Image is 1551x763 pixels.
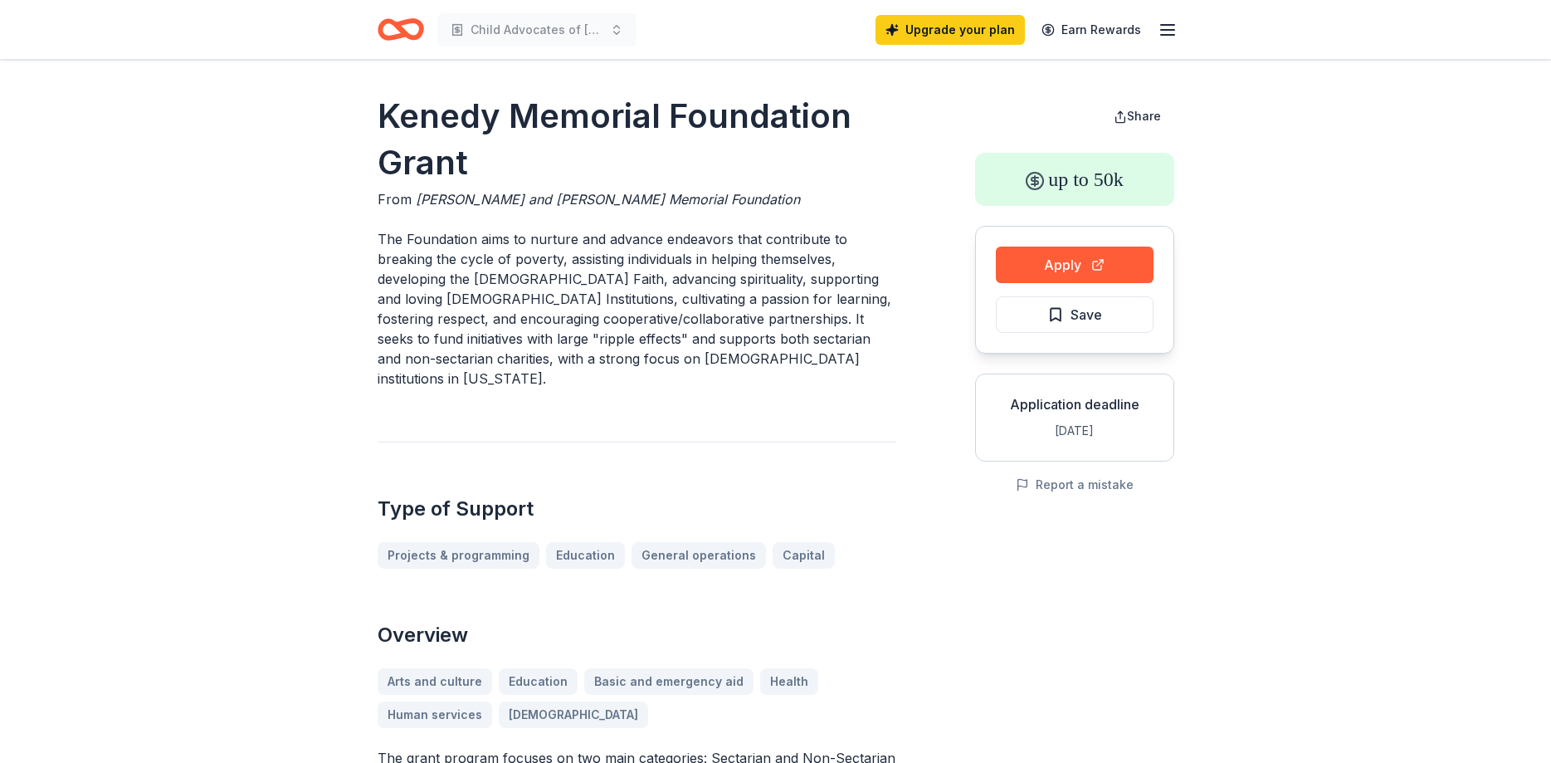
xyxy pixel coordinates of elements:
a: Education [546,542,625,569]
a: Earn Rewards [1032,15,1151,45]
a: Capital [773,542,835,569]
span: Child Advocates of [GEOGRAPHIC_DATA] Christmas Home Tour [471,20,603,40]
button: Save [996,296,1153,333]
button: Child Advocates of [GEOGRAPHIC_DATA] Christmas Home Tour [437,13,636,46]
button: Apply [996,247,1153,283]
span: Save [1071,304,1102,325]
button: Report a mistake [1016,475,1134,495]
div: Application deadline [989,394,1160,414]
h2: Type of Support [378,496,895,522]
a: Home [378,10,424,49]
a: General operations [632,542,766,569]
a: Upgrade your plan [875,15,1025,45]
h2: Overview [378,622,895,648]
div: up to 50k [975,153,1174,206]
div: [DATE] [989,421,1160,441]
p: The Foundation aims to nurture and advance endeavors that contribute to breaking the cycle of pov... [378,229,895,389]
a: Projects & programming [378,542,539,569]
div: From [378,189,895,209]
button: Share [1100,100,1174,133]
span: [PERSON_NAME] and [PERSON_NAME] Memorial Foundation [416,191,800,208]
h1: Kenedy Memorial Foundation Grant [378,93,895,186]
span: Share [1127,109,1161,123]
